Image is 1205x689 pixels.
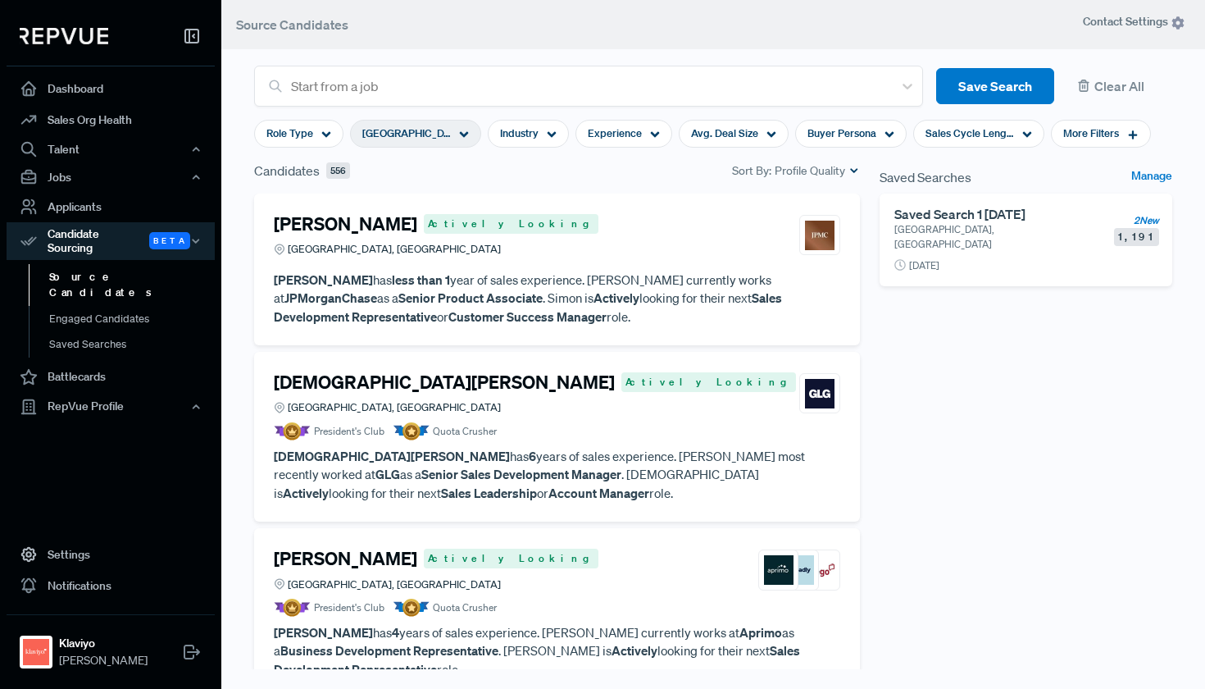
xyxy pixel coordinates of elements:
button: Talent [7,135,215,163]
span: Quota Crusher [433,600,497,615]
button: Save Search [936,68,1054,105]
a: Battlecards [7,362,215,393]
span: Industry [500,125,539,141]
h4: [PERSON_NAME] [274,548,417,569]
a: Engaged Candidates [29,306,237,332]
strong: Aprimo [739,624,782,641]
span: President's Club [314,600,384,615]
a: Source Candidates [29,264,237,306]
a: Settings [7,539,215,570]
button: Clear All [1067,68,1172,105]
img: President Badge [274,599,311,617]
strong: less than 1 [392,271,450,288]
span: More Filters [1063,125,1119,141]
span: Contact Settings [1083,13,1185,30]
strong: JPMorganChase [284,290,377,306]
span: Role Type [266,125,313,141]
span: [GEOGRAPHIC_DATA], [GEOGRAPHIC_DATA] [288,241,501,257]
span: Candidates [254,161,320,180]
span: Actively Looking [424,214,598,234]
strong: Sales Development Representative [274,290,782,325]
strong: Senior Product Associate [398,290,543,306]
span: Experience [588,125,642,141]
img: RepVue [20,28,108,44]
img: Aprimo [764,555,793,585]
span: Beta [149,232,190,249]
strong: Senior Sales Development Manager [421,466,621,482]
strong: Account Manager [548,485,649,501]
span: President's Club [314,424,384,439]
img: Quota Badge [393,599,430,617]
a: Notifications [7,570,215,601]
strong: Sales Leadership [441,485,537,501]
a: KlaviyoKlaviyo[PERSON_NAME] [7,614,215,676]
span: Quota Crusher [433,424,497,439]
strong: Klaviyo [59,635,148,652]
a: Applicants [7,191,215,222]
img: President Badge [274,422,311,440]
span: [GEOGRAPHIC_DATA], [GEOGRAPHIC_DATA] [362,125,451,141]
div: Candidate Sourcing [7,222,215,260]
strong: [PERSON_NAME] [274,624,373,641]
strong: Actively [612,642,657,659]
strong: GLG [375,466,400,482]
strong: Customer Success Manager [448,308,607,325]
span: Avg. Deal Size [691,125,758,141]
strong: [PERSON_NAME] [274,271,373,288]
span: Actively Looking [424,549,598,568]
strong: Business Development Representative [280,642,498,659]
a: Sales Org Health [7,104,215,135]
img: JPMorganChase [805,221,834,250]
strong: [DEMOGRAPHIC_DATA][PERSON_NAME] [274,448,510,464]
span: 2 New [1134,213,1159,228]
span: Buyer Persona [807,125,876,141]
span: [GEOGRAPHIC_DATA], [GEOGRAPHIC_DATA] [288,577,501,592]
span: Actively Looking [621,372,796,392]
strong: 6 [529,448,536,464]
span: Profile Quality [775,162,845,180]
img: GLG [805,379,834,408]
strong: 4 [392,624,399,641]
button: RepVue Profile [7,393,215,421]
div: Sort By: [732,162,860,180]
strong: Actively [593,290,639,306]
h6: Saved Search 1 [DATE] [894,207,1107,222]
h4: [DEMOGRAPHIC_DATA][PERSON_NAME] [274,372,615,393]
span: [PERSON_NAME] [59,652,148,669]
p: [GEOGRAPHIC_DATA], [GEOGRAPHIC_DATA] [894,222,1085,252]
span: [GEOGRAPHIC_DATA], [GEOGRAPHIC_DATA] [288,399,501,415]
p: has years of sales experience. [PERSON_NAME] currently works at as a . [PERSON_NAME] is looking f... [274,623,840,679]
span: 556 [326,162,350,180]
span: Sales Cycle Length [925,125,1014,141]
a: Saved Searches [29,331,237,358]
span: Source Candidates [236,16,348,33]
img: Broadly [784,555,814,585]
button: Candidate Sourcing Beta [7,222,215,260]
strong: Actively [283,485,329,501]
span: Saved Searches [880,167,971,187]
img: Allego [805,555,834,585]
span: [DATE] [909,258,939,273]
span: 1,191 [1114,228,1159,246]
p: has year of sales experience. [PERSON_NAME] currently works at as a . Simon is looking for their ... [274,271,840,326]
h4: [PERSON_NAME] [274,213,417,235]
a: Manage [1131,167,1172,187]
button: Jobs [7,163,215,191]
p: has years of sales experience. [PERSON_NAME] most recently worked at as a . [DEMOGRAPHIC_DATA] is... [274,447,840,503]
img: Klaviyo [23,639,49,665]
a: Dashboard [7,73,215,104]
img: Quota Badge [393,422,430,440]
